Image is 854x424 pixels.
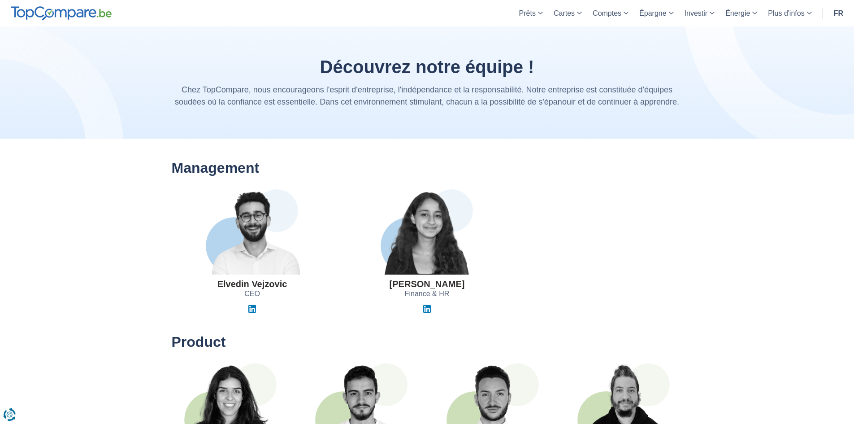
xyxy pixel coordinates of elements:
[248,305,256,313] img: Linkedin Elvedin Vejzovic
[172,334,683,350] h2: Product
[11,6,112,21] img: TopCompare
[405,289,450,299] span: Finance & HR
[172,84,683,108] p: Chez TopCompare, nous encourageons l'esprit d'entreprise, l'indépendance et la responsabilité. No...
[423,305,431,313] img: Linkedin Jihane El Khyari
[370,189,484,275] img: Jihane El Khyari
[172,57,683,77] h1: Découvrez notre équipe !
[390,279,465,289] h3: [PERSON_NAME]
[172,160,683,176] h2: Management
[195,189,309,275] img: Elvedin Vejzovic
[244,289,260,299] span: CEO
[217,279,287,289] h3: Elvedin Vejzovic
